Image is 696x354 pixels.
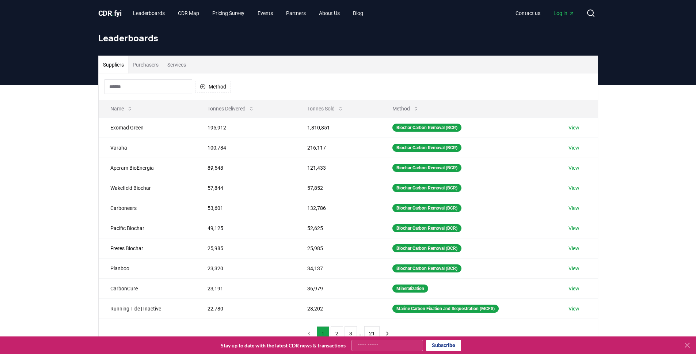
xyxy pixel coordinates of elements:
[568,305,579,312] a: View
[172,7,205,20] a: CDR Map
[99,178,196,198] td: Wakefield Biochar
[392,124,461,132] div: Biochar Carbon Removal (BCR)
[548,7,581,20] a: Log in
[99,258,196,278] td: Planboo
[358,329,363,338] li: ...
[99,218,196,238] td: Pacific Biochar
[127,7,369,20] nav: Main
[296,198,380,218] td: 132,786
[99,238,196,258] td: Freres Biochar
[99,56,128,74] button: Suppliers
[392,184,461,192] div: Biochar Carbon Removal (BCR)
[196,117,296,138] td: 195,912
[99,198,196,218] td: Carboneers
[196,218,296,238] td: 49,125
[392,164,461,172] div: Biochar Carbon Removal (BCR)
[510,7,581,20] nav: Main
[196,238,296,258] td: 25,985
[381,326,393,341] button: next page
[99,298,196,319] td: Running Tide | Inactive
[196,198,296,218] td: 53,601
[568,285,579,292] a: View
[392,244,461,252] div: Biochar Carbon Removal (BCR)
[301,101,349,116] button: Tonnes Sold
[568,265,579,272] a: View
[196,178,296,198] td: 57,844
[104,101,138,116] button: Name
[345,326,357,341] button: 3
[568,245,579,252] a: View
[196,298,296,319] td: 22,780
[99,158,196,178] td: Aperam BioEnergia
[252,7,279,20] a: Events
[163,56,190,74] button: Services
[98,8,122,18] a: CDR.fyi
[568,164,579,172] a: View
[195,81,231,93] button: Method
[364,326,380,341] button: 21
[296,298,380,319] td: 28,202
[296,178,380,198] td: 57,852
[568,204,579,212] a: View
[296,158,380,178] td: 121,433
[280,7,312,20] a: Partners
[392,305,499,313] div: Marine Carbon Fixation and Sequestration (MCFS)
[568,144,579,151] a: View
[296,238,380,258] td: 25,985
[392,204,461,212] div: Biochar Carbon Removal (BCR)
[98,32,598,44] h1: Leaderboards
[296,218,380,238] td: 52,625
[196,278,296,298] td: 23,191
[296,278,380,298] td: 36,979
[568,124,579,131] a: View
[387,101,425,116] button: Method
[296,258,380,278] td: 34,137
[98,9,122,18] span: CDR fyi
[568,225,579,232] a: View
[296,117,380,138] td: 1,810,851
[554,10,575,17] span: Log in
[127,7,171,20] a: Leaderboards
[392,144,461,152] div: Biochar Carbon Removal (BCR)
[128,56,163,74] button: Purchasers
[568,184,579,192] a: View
[317,326,329,341] button: 1
[99,138,196,158] td: Varaha
[202,101,260,116] button: Tonnes Delivered
[196,138,296,158] td: 100,784
[313,7,346,20] a: About Us
[99,278,196,298] td: CarbonCure
[392,285,428,293] div: Mineralization
[392,224,461,232] div: Biochar Carbon Removal (BCR)
[206,7,250,20] a: Pricing Survey
[296,138,380,158] td: 216,117
[196,258,296,278] td: 23,320
[510,7,546,20] a: Contact us
[392,264,461,272] div: Biochar Carbon Removal (BCR)
[112,9,114,18] span: .
[347,7,369,20] a: Blog
[331,326,343,341] button: 2
[196,158,296,178] td: 89,548
[99,117,196,138] td: Exomad Green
